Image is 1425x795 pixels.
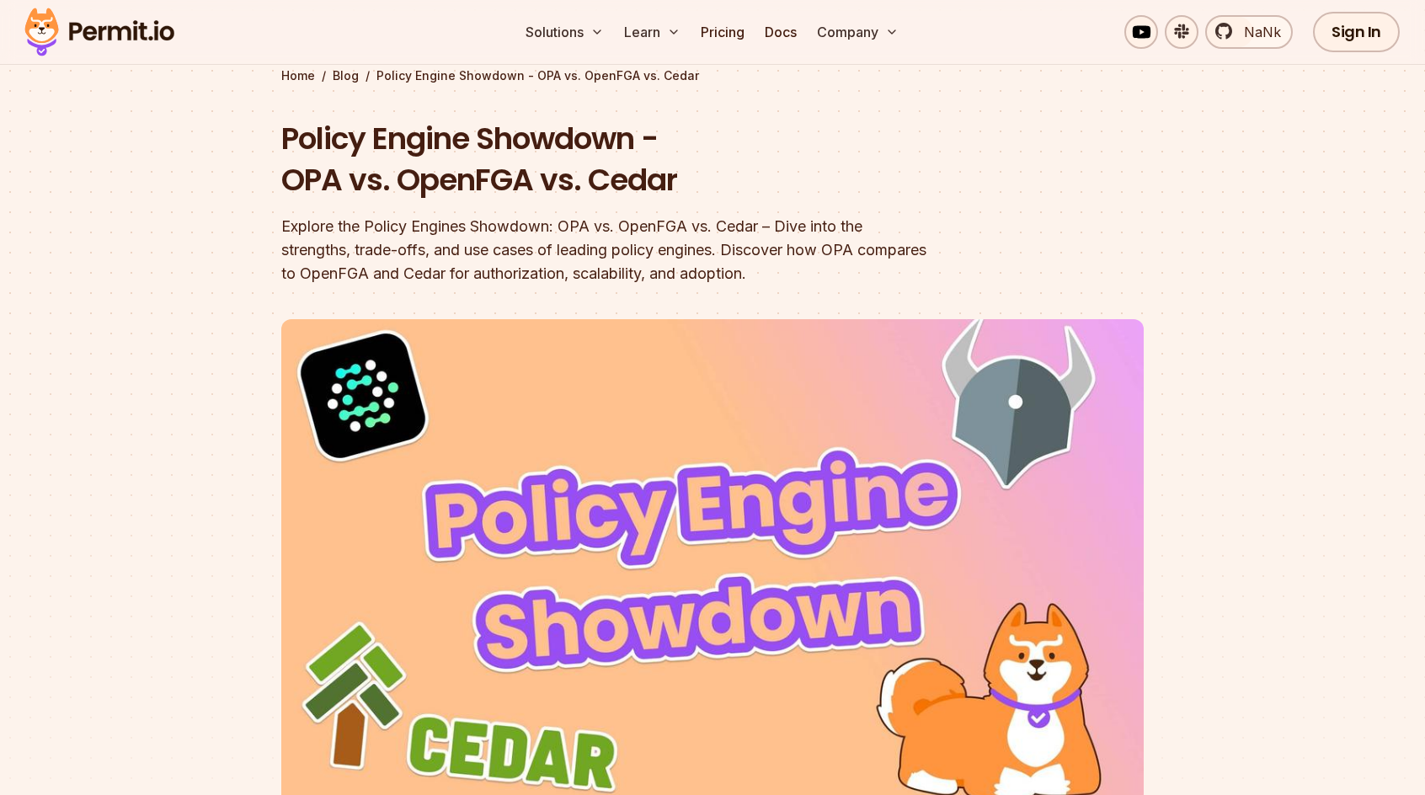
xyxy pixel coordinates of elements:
button: Learn [617,15,687,49]
a: Pricing [694,15,751,49]
div: / / [281,67,1144,84]
a: NaNk [1205,15,1293,49]
button: Company [810,15,905,49]
a: Home [281,67,315,84]
img: Permit logo [17,3,182,61]
span: NaNk [1234,22,1281,42]
button: Solutions [519,15,611,49]
a: Blog [333,67,359,84]
a: Sign In [1313,12,1400,52]
div: Explore the Policy Engines Showdown: OPA vs. OpenFGA vs. Cedar – Dive into the strengths, trade-o... [281,215,928,285]
h1: Policy Engine Showdown - OPA vs. OpenFGA vs. Cedar [281,118,928,201]
a: Docs [758,15,803,49]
